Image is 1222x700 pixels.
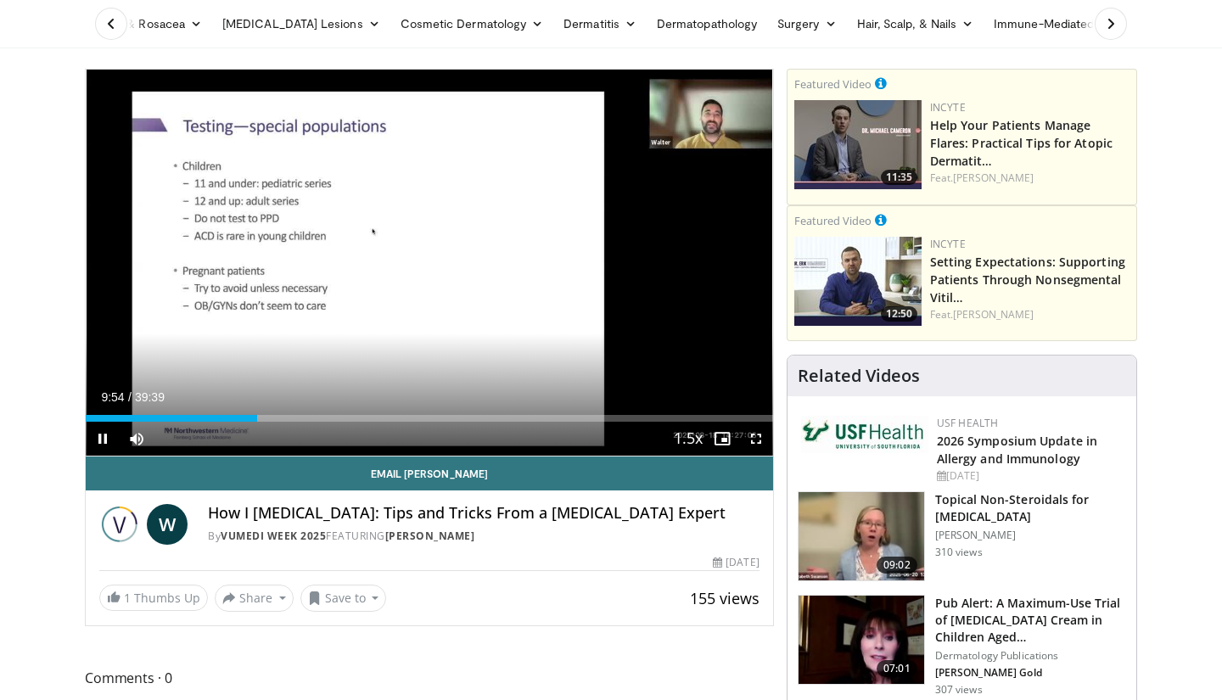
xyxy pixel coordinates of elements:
[385,529,475,543] a: [PERSON_NAME]
[935,546,983,559] p: 310 views
[798,366,920,386] h4: Related Videos
[799,596,924,684] img: e32a16a8-af25-496d-a4dc-7481d4d640ca.150x105_q85_crop-smart_upscale.jpg
[690,588,760,608] span: 155 views
[208,504,760,523] h4: How I [MEDICAL_DATA]: Tips and Tricks From a [MEDICAL_DATA] Expert
[300,585,387,612] button: Save to
[881,170,917,185] span: 11:35
[935,649,1126,663] p: Dermatology Publications
[937,433,1097,467] a: 2026 Symposium Update in Allergy and Immunology
[794,76,872,92] small: Featured Video
[553,7,647,41] a: Dermatitis
[794,213,872,228] small: Featured Video
[767,7,847,41] a: Surgery
[794,237,922,326] img: 98b3b5a8-6d6d-4e32-b979-fd4084b2b3f2.png.150x105_q85_crop-smart_upscale.jpg
[124,590,131,606] span: 1
[390,7,553,41] a: Cosmetic Dermatology
[930,254,1125,305] a: Setting Expectations: Supporting Patients Through Nonsegmental Vitil…
[86,70,773,456] video-js: Video Player
[801,416,928,453] img: 6ba8804a-8538-4002-95e7-a8f8012d4a11.png.150x105_q85_autocrop_double_scale_upscale_version-0.2.jpg
[99,585,208,611] a: 1 Thumbs Up
[215,585,294,612] button: Share
[713,555,759,570] div: [DATE]
[208,529,760,544] div: By FEATURING
[99,504,140,545] img: Vumedi Week 2025
[794,100,922,189] img: 601112bd-de26-4187-b266-f7c9c3587f14.png.150x105_q85_crop-smart_upscale.jpg
[671,422,705,456] button: Playback Rate
[877,660,917,677] span: 07:01
[935,491,1126,525] h3: Topical Non-Steroidals for [MEDICAL_DATA]
[128,390,132,404] span: /
[935,529,1126,542] p: [PERSON_NAME]
[135,390,165,404] span: 39:39
[847,7,984,41] a: Hair, Scalp, & Nails
[937,416,999,430] a: USF Health
[930,237,966,251] a: Incyte
[799,492,924,580] img: 34a4b5e7-9a28-40cd-b963-80fdb137f70d.150x105_q85_crop-smart_upscale.jpg
[935,595,1126,646] h3: Pub Alert: A Maximum-Use Trial of [MEDICAL_DATA] Cream in Children Aged…
[705,422,739,456] button: Enable picture-in-picture mode
[984,7,1121,41] a: Immune-Mediated
[953,171,1034,185] a: [PERSON_NAME]
[877,557,917,574] span: 09:02
[794,237,922,326] a: 12:50
[937,468,1123,484] div: [DATE]
[935,683,983,697] p: 307 views
[147,504,188,545] a: W
[794,100,922,189] a: 11:35
[86,422,120,456] button: Pause
[798,491,1126,581] a: 09:02 Topical Non-Steroidals for [MEDICAL_DATA] [PERSON_NAME] 310 views
[647,7,767,41] a: Dermatopathology
[930,171,1130,186] div: Feat.
[881,306,917,322] span: 12:50
[221,529,326,543] a: Vumedi Week 2025
[930,100,966,115] a: Incyte
[798,595,1126,697] a: 07:01 Pub Alert: A Maximum-Use Trial of [MEDICAL_DATA] Cream in Children Aged… Dermatology Public...
[930,307,1130,322] div: Feat.
[86,415,773,422] div: Progress Bar
[212,7,390,41] a: [MEDICAL_DATA] Lesions
[85,7,212,41] a: Acne & Rosacea
[86,456,773,490] a: Email [PERSON_NAME]
[101,390,124,404] span: 9:54
[953,307,1034,322] a: [PERSON_NAME]
[120,422,154,456] button: Mute
[935,666,1126,680] p: [PERSON_NAME] Gold
[930,117,1113,169] a: Help Your Patients Manage Flares: Practical Tips for Atopic Dermatit…
[85,667,774,689] span: Comments 0
[739,422,773,456] button: Fullscreen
